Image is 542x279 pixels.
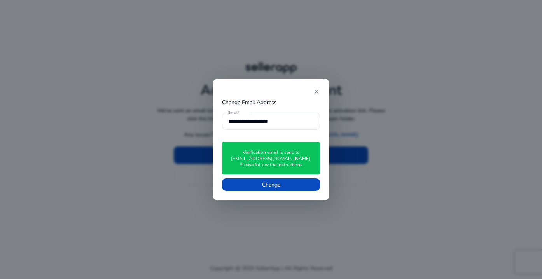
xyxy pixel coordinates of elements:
[313,88,320,95] mat-icon: close
[222,98,277,106] p: Change Email Address
[228,110,238,115] mat-label: Email
[262,181,280,189] span: Change
[222,178,320,191] button: Change
[226,149,316,168] h4: Verification email is send to [EMAIL_ADDRESS][DOMAIN_NAME]. Please follow the instructions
